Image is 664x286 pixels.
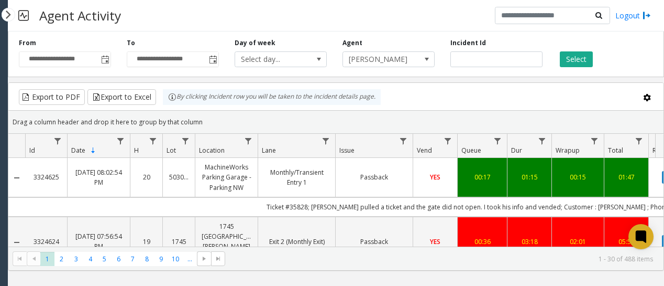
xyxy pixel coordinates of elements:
[146,134,160,148] a: H Filter Menu
[262,146,276,155] span: Lane
[169,237,189,247] a: 1745
[8,113,663,131] div: Drag a column header and drop it here to group by that column
[430,237,440,246] span: YES
[18,3,29,28] img: pageIcon
[611,237,642,247] a: 05:55
[396,134,411,148] a: Issue Filter Menu
[29,146,35,155] span: Id
[235,52,308,67] span: Select day...
[137,172,156,182] a: 20
[441,134,455,148] a: Vend Filter Menu
[558,172,597,182] a: 00:15
[419,172,451,182] a: YES
[40,252,54,266] span: Page 1
[556,146,580,155] span: Wrapup
[202,162,251,193] a: MachineWorks Parking Garage - Parking NW
[97,252,112,266] span: Page 5
[264,237,329,247] a: Exit 2 (Monthly Exit)
[343,52,416,67] span: [PERSON_NAME]
[8,238,25,247] a: Collapse Details
[167,146,176,155] span: Lot
[339,146,355,155] span: Issue
[643,10,651,21] img: logout
[558,237,597,247] a: 02:01
[127,38,135,48] label: To
[163,89,381,105] div: By clicking Incident row you will be taken to the incident details page.
[112,252,126,266] span: Page 6
[560,51,593,67] button: Select
[19,89,85,105] button: Export to PDF
[89,146,97,155] span: Sortable
[417,146,432,155] span: Vend
[200,255,208,263] span: Go to the next page
[464,172,501,182] a: 00:17
[74,167,124,187] a: [DATE] 08:02:54 PM
[319,134,333,148] a: Lane Filter Menu
[74,231,124,251] a: [DATE] 07:56:54 PM
[342,172,406,182] a: Passback
[34,3,126,28] h3: Agent Activity
[31,172,61,182] a: 3324625
[126,252,140,266] span: Page 7
[535,134,549,148] a: Dur Filter Menu
[87,89,156,105] button: Export to Excel
[461,146,481,155] span: Queue
[134,146,139,155] span: H
[154,252,168,266] span: Page 9
[608,146,623,155] span: Total
[211,251,225,266] span: Go to the last page
[168,93,176,101] img: infoIcon.svg
[202,221,251,262] a: 1745 [GEOGRAPHIC_DATA][PERSON_NAME][GEOGRAPHIC_DATA]
[140,252,154,266] span: Page 8
[197,251,211,266] span: Go to the next page
[235,38,275,48] label: Day of week
[430,173,440,182] span: YES
[179,134,193,148] a: Lot Filter Menu
[183,252,197,266] span: Page 11
[241,134,256,148] a: Location Filter Menu
[31,237,61,247] a: 3324624
[514,237,545,247] a: 03:18
[615,10,651,21] a: Logout
[611,172,642,182] a: 01:47
[342,38,362,48] label: Agent
[342,237,406,247] a: Passback
[231,255,653,263] kendo-pager-info: 1 - 30 of 488 items
[54,252,69,266] span: Page 2
[137,237,156,247] a: 19
[8,174,25,182] a: Collapse Details
[491,134,505,148] a: Queue Filter Menu
[8,134,663,247] div: Data table
[419,237,451,247] a: YES
[19,38,36,48] label: From
[69,252,83,266] span: Page 3
[632,134,646,148] a: Total Filter Menu
[71,146,85,155] span: Date
[214,255,223,263] span: Go to the last page
[207,52,218,67] span: Toggle popup
[99,52,110,67] span: Toggle popup
[511,146,522,155] span: Dur
[51,134,65,148] a: Id Filter Menu
[514,172,545,182] a: 01:15
[450,38,486,48] label: Incident Id
[464,237,501,247] a: 00:36
[588,134,602,148] a: Wrapup Filter Menu
[169,252,183,266] span: Page 10
[264,167,329,187] a: Monthly/Transient Entry 1
[114,134,128,148] a: Date Filter Menu
[169,172,189,182] a: 503001
[199,146,225,155] span: Location
[83,252,97,266] span: Page 4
